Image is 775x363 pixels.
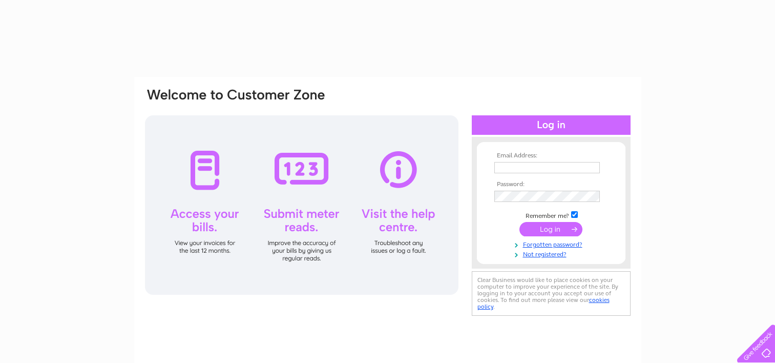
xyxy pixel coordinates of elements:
[477,296,610,310] a: cookies policy
[492,181,611,188] th: Password:
[492,210,611,220] td: Remember me?
[519,222,582,236] input: Submit
[494,239,611,249] a: Forgotten password?
[492,152,611,159] th: Email Address:
[494,249,611,258] a: Not registered?
[472,271,631,316] div: Clear Business would like to place cookies on your computer to improve your experience of the sit...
